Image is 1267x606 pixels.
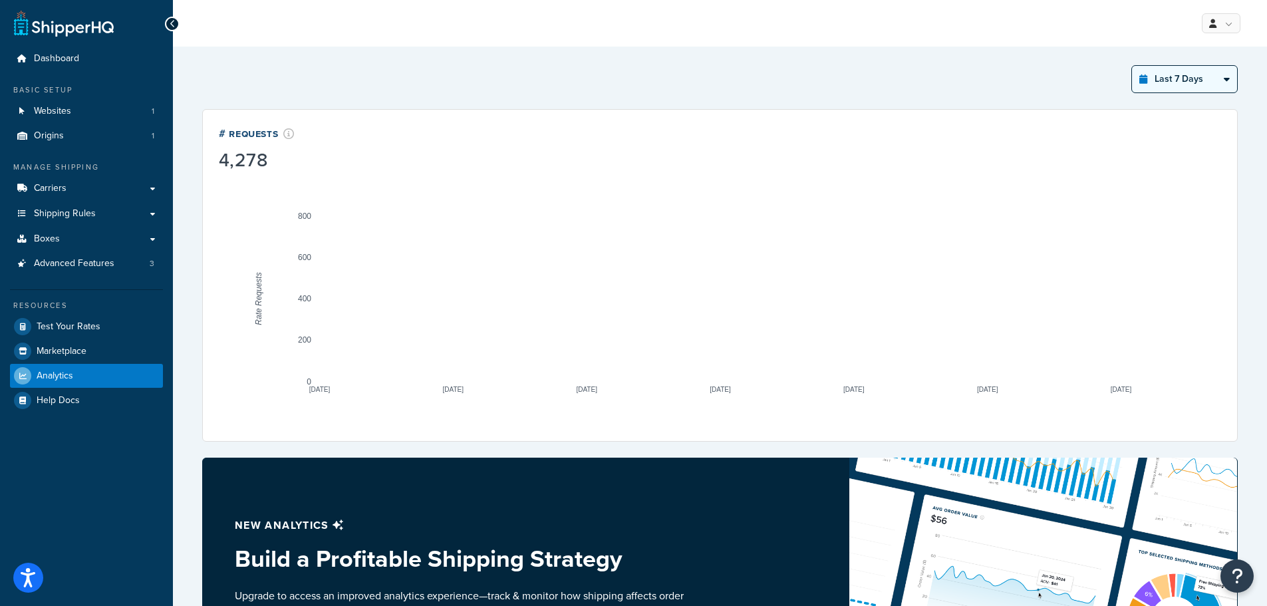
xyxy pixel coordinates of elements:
[298,253,311,262] text: 600
[34,130,64,142] span: Origins
[219,172,1221,425] svg: A chart.
[10,99,163,124] li: Websites
[37,395,80,406] span: Help Docs
[1220,559,1254,593] button: Open Resource Center
[307,377,311,386] text: 0
[10,227,163,251] a: Boxes
[10,315,163,339] a: Test Your Rates
[10,176,163,201] a: Carriers
[576,386,597,393] text: [DATE]
[10,364,163,388] a: Analytics
[10,84,163,96] div: Basic Setup
[34,233,60,245] span: Boxes
[34,208,96,220] span: Shipping Rules
[10,202,163,226] a: Shipping Rules
[10,300,163,311] div: Resources
[843,386,865,393] text: [DATE]
[235,516,688,535] p: New analytics
[298,335,311,345] text: 200
[298,212,311,221] text: 800
[235,545,688,572] h3: Build a Profitable Shipping Strategy
[254,272,263,325] text: Rate Requests
[34,106,71,117] span: Websites
[152,106,154,117] span: 1
[1111,386,1132,393] text: [DATE]
[10,124,163,148] li: Origins
[10,339,163,363] a: Marketplace
[10,162,163,173] div: Manage Shipping
[710,386,731,393] text: [DATE]
[10,251,163,276] a: Advanced Features3
[10,388,163,412] a: Help Docs
[309,386,331,393] text: [DATE]
[34,183,67,194] span: Carriers
[152,130,154,142] span: 1
[10,124,163,148] a: Origins1
[219,126,295,141] div: # Requests
[37,371,73,382] span: Analytics
[298,294,311,303] text: 400
[150,258,154,269] span: 3
[37,321,100,333] span: Test Your Rates
[37,346,86,357] span: Marketplace
[219,151,295,170] div: 4,278
[34,258,114,269] span: Advanced Features
[443,386,464,393] text: [DATE]
[34,53,79,65] span: Dashboard
[977,386,998,393] text: [DATE]
[10,47,163,71] a: Dashboard
[10,99,163,124] a: Websites1
[10,251,163,276] li: Advanced Features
